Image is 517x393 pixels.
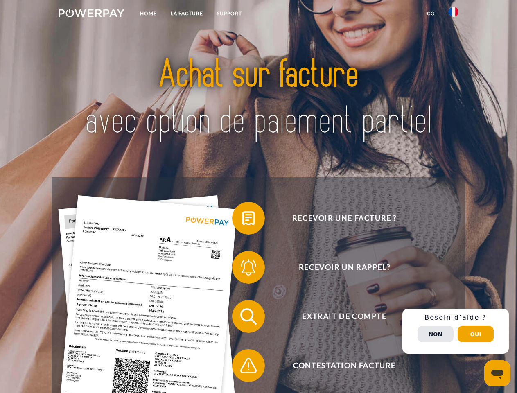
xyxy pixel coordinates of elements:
button: Contestation Facture [232,349,445,382]
button: Recevoir une facture ? [232,202,445,235]
img: qb_warning.svg [238,355,259,376]
span: Recevoir un rappel? [244,251,445,284]
img: title-powerpay_fr.svg [78,39,439,157]
img: logo-powerpay-white.svg [59,9,124,17]
iframe: Bouton de lancement de la fenêtre de messagerie [484,360,510,386]
a: Support [210,6,249,21]
a: CG [420,6,442,21]
h3: Besoin d’aide ? [407,314,504,322]
img: qb_bill.svg [238,208,259,228]
span: Recevoir une facture ? [244,202,445,235]
img: qb_bell.svg [238,257,259,278]
button: Non [418,326,454,342]
a: Home [133,6,164,21]
div: Schnellhilfe [402,309,509,354]
a: LA FACTURE [164,6,210,21]
button: Extrait de compte [232,300,445,333]
span: Extrait de compte [244,300,445,333]
span: Contestation Facture [244,349,445,382]
img: qb_search.svg [238,306,259,327]
img: fr [449,7,458,17]
button: Recevoir un rappel? [232,251,445,284]
button: Oui [458,326,494,342]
